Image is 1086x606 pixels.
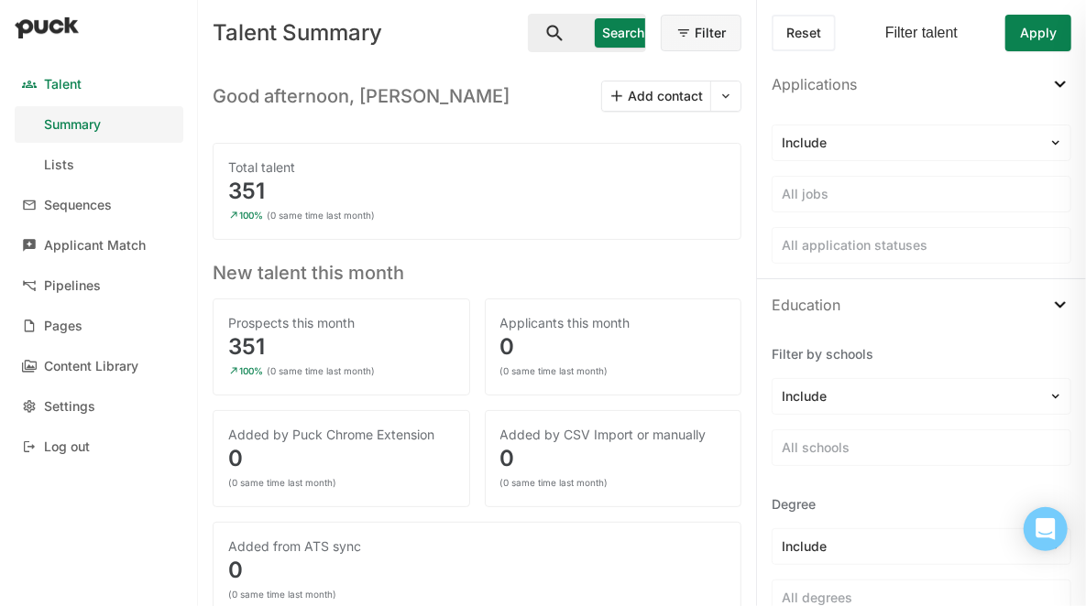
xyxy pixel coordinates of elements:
div: (0 same time last month) [267,365,375,376]
div: 0 [228,559,726,581]
a: Content Library [15,348,183,384]
div: Talent Summary [213,22,513,44]
input: Search [529,15,587,51]
div: 0 [228,448,455,470]
div: (0 same time last month) [228,589,336,600]
a: Lists [15,146,183,183]
div: Added by Puck Chrome Extension [228,426,455,444]
div: Applicant Match [44,238,146,254]
div: 100% [239,210,263,221]
div: 0 [500,336,727,358]
div: 100% [239,365,263,376]
h3: New talent this month [213,254,741,284]
button: Search [595,18,652,48]
h3: Good afternoon, [PERSON_NAME] [213,85,510,107]
div: Lists [44,157,74,173]
a: Sequences [15,187,183,223]
div: Open Intercom Messenger [1024,507,1068,551]
div: (0 same time last month) [267,210,375,221]
div: Filter by schools [772,345,1071,363]
a: Settings [15,388,183,425]
div: Added from ATS sync [228,537,726,556]
a: Pipelines [15,267,183,304]
a: Summary [15,106,183,143]
div: Prospects this month [228,314,455,332]
a: Talent [15,66,183,103]
a: Applicant Match [15,227,183,264]
div: Content Library [44,359,138,374]
div: (0 same time last month) [500,477,609,488]
div: Summary [44,117,101,133]
div: Log out [44,439,90,455]
div: Pipelines [44,278,101,294]
div: 351 [228,336,455,358]
div: Added by CSV Import or manually [500,426,727,444]
button: Filter [661,15,741,51]
div: Applicants this month [500,314,727,332]
div: Filter talent [885,25,958,41]
div: Talent [44,77,82,92]
button: Apply [1005,15,1071,51]
div: 351 [228,180,726,202]
div: Sequences [44,198,112,213]
div: 0 [500,448,727,470]
div: (0 same time last month) [228,477,336,488]
button: Reset [772,15,836,51]
button: Add contact [602,81,710,111]
div: (0 same time last month) [500,365,609,376]
div: Degree [772,495,1071,514]
div: Pages [44,319,82,334]
div: Total talent [228,158,726,177]
div: Applications [772,73,857,95]
a: Pages [15,308,183,344]
div: Education [772,294,840,316]
div: Settings [44,399,95,415]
